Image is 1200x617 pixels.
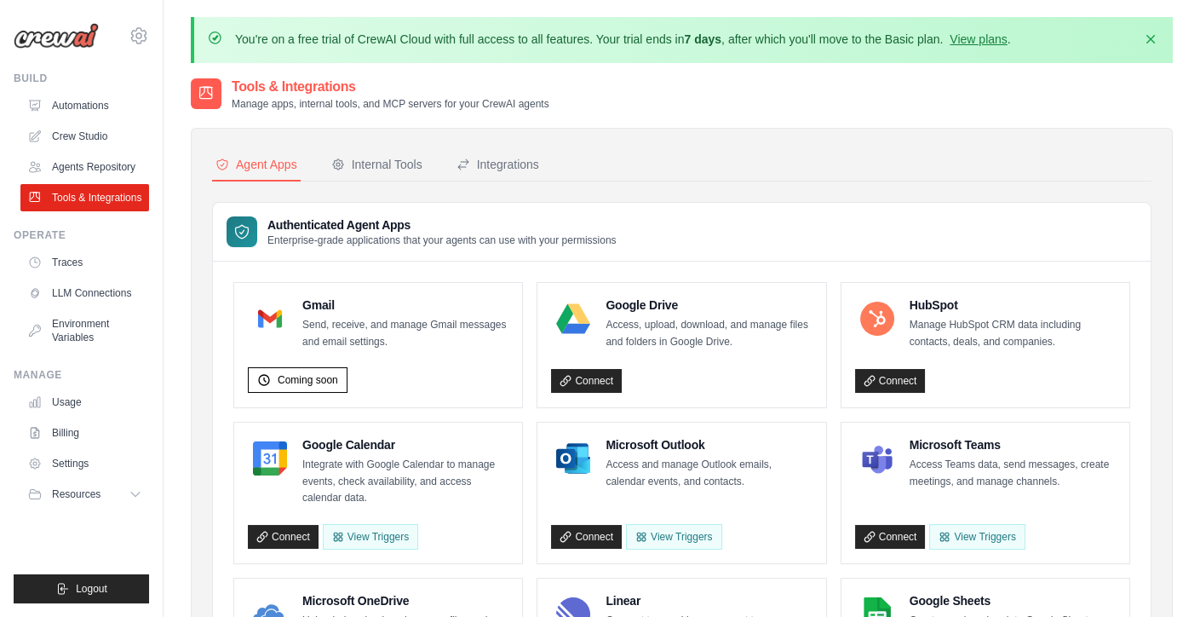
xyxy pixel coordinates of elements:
[235,31,1011,48] p: You're on a free trial of CrewAI Cloud with full access to all features. Your trial ends in , aft...
[267,234,617,247] p: Enterprise-grade applications that your agents can use with your permissions
[248,525,319,549] a: Connect
[855,369,926,393] a: Connect
[14,368,149,382] div: Manage
[606,297,812,314] h4: Google Drive
[950,32,1007,46] a: View plans
[328,149,426,182] button: Internal Tools
[20,419,149,447] a: Billing
[456,156,539,173] div: Integrations
[253,302,287,336] img: Gmail Logo
[606,436,812,453] h4: Microsoft Outlook
[52,487,100,501] span: Resources
[20,92,149,119] a: Automations
[14,72,149,85] div: Build
[76,582,107,596] span: Logout
[253,441,287,476] img: Google Calendar Logo
[331,156,422,173] div: Internal Tools
[606,317,812,350] p: Access, upload, download, and manage files and folders in Google Drive.
[20,310,149,351] a: Environment Variables
[20,123,149,150] a: Crew Studio
[910,317,1116,350] p: Manage HubSpot CRM data including contacts, deals, and companies.
[14,574,149,603] button: Logout
[20,249,149,276] a: Traces
[302,457,508,507] p: Integrate with Google Calendar to manage events, check availability, and access calendar data.
[278,373,338,387] span: Coming soon
[20,389,149,416] a: Usage
[910,297,1116,314] h4: HubSpot
[556,441,590,476] img: Microsoft Outlook Logo
[14,228,149,242] div: Operate
[910,457,1116,490] p: Access Teams data, send messages, create meetings, and manage channels.
[551,369,622,393] a: Connect
[267,216,617,234] h3: Authenticated Agent Apps
[302,592,508,609] h4: Microsoft OneDrive
[212,149,301,182] button: Agent Apps
[910,592,1116,609] h4: Google Sheets
[20,450,149,477] a: Settings
[626,524,721,550] : View Triggers
[606,592,812,609] h4: Linear
[20,184,149,211] a: Tools & Integrations
[302,436,508,453] h4: Google Calendar
[929,524,1025,550] : View Triggers
[910,436,1116,453] h4: Microsoft Teams
[860,441,894,476] img: Microsoft Teams Logo
[855,525,926,549] a: Connect
[551,525,622,549] a: Connect
[14,23,99,49] img: Logo
[606,457,812,490] p: Access and manage Outlook emails, calendar events, and contacts.
[232,77,549,97] h2: Tools & Integrations
[323,524,418,550] button: View Triggers
[232,97,549,111] p: Manage apps, internal tools, and MCP servers for your CrewAI agents
[215,156,297,173] div: Agent Apps
[20,153,149,181] a: Agents Repository
[556,302,590,336] img: Google Drive Logo
[453,149,543,182] button: Integrations
[860,302,894,336] img: HubSpot Logo
[684,32,721,46] strong: 7 days
[302,297,508,314] h4: Gmail
[20,481,149,508] button: Resources
[20,280,149,307] a: LLM Connections
[302,317,508,350] p: Send, receive, and manage Gmail messages and email settings.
